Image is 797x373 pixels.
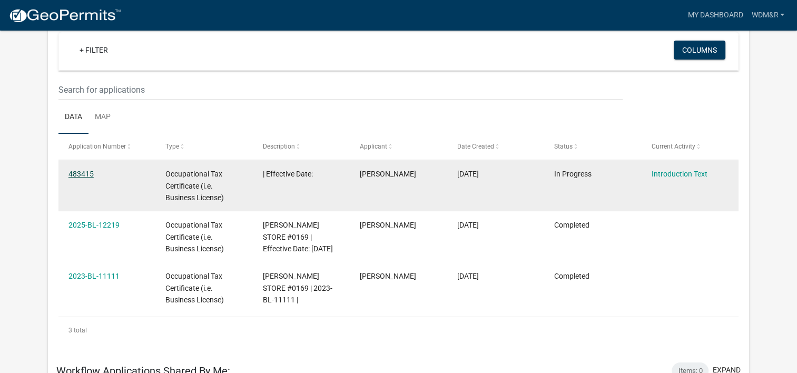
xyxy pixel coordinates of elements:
[263,221,333,253] span: WINN DIXIE STORE #0169 | Effective Date: 01/01/2025
[263,143,295,150] span: Description
[68,272,120,280] a: 2023-BL-11111
[360,272,416,280] span: Sarah Donohoo
[165,272,224,305] span: Occupational Tax Certificate (i.e. Business License)
[88,101,117,134] a: Map
[58,79,623,101] input: Search for applications
[554,143,573,150] span: Status
[554,272,589,280] span: Completed
[360,221,416,229] span: Sarah Donohoo
[554,221,589,229] span: Completed
[457,221,479,229] span: 10/14/2024
[58,101,88,134] a: Data
[58,317,739,343] div: 3 total
[253,134,350,159] datatable-header-cell: Description
[360,143,387,150] span: Applicant
[68,221,120,229] a: 2025-BL-12219
[683,5,747,25] a: My Dashboard
[263,170,313,178] span: | Effective Date:
[58,134,155,159] datatable-header-cell: Application Number
[165,221,224,253] span: Occupational Tax Certificate (i.e. Business License)
[447,134,544,159] datatable-header-cell: Date Created
[71,41,116,60] a: + Filter
[674,41,725,60] button: Columns
[263,272,332,305] span: WINN DIXIE STORE #0169 | 2023-BL-11111 |
[155,134,252,159] datatable-header-cell: Type
[554,170,592,178] span: In Progress
[544,134,641,159] datatable-header-cell: Status
[165,170,224,202] span: Occupational Tax Certificate (i.e. Business License)
[457,143,494,150] span: Date Created
[457,170,479,178] span: 09/24/2025
[350,134,447,159] datatable-header-cell: Applicant
[651,170,707,178] a: Introduction Text
[360,170,416,178] span: Sarah Donohoo
[68,143,126,150] span: Application Number
[165,143,179,150] span: Type
[457,272,479,280] span: 12/22/2023
[641,134,738,159] datatable-header-cell: Current Activity
[747,5,789,25] a: WDM&R
[68,170,94,178] a: 483415
[651,143,695,150] span: Current Activity
[48,13,750,354] div: collapse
